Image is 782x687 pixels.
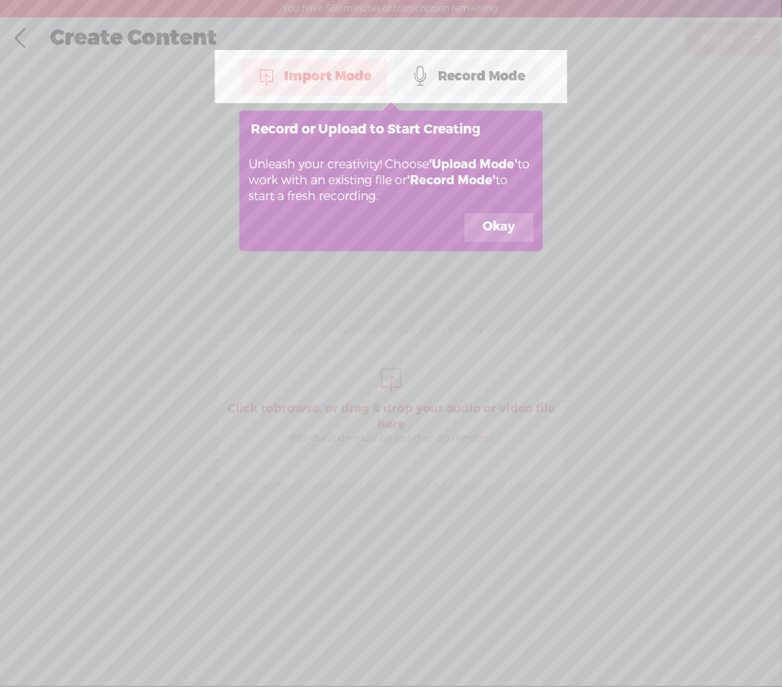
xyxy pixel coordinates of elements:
h3: Record or Upload to Start Creating [251,122,531,136]
div: Import Mode [241,58,387,96]
div: Record Mode [395,58,541,96]
div: Unleash your creativity! Choose to work with an existing file or to start a fresh recording. [239,148,543,213]
b: 'Upload Mode' [429,156,518,172]
button: Okay [465,213,533,242]
b: 'Record Mode' [407,172,496,188]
